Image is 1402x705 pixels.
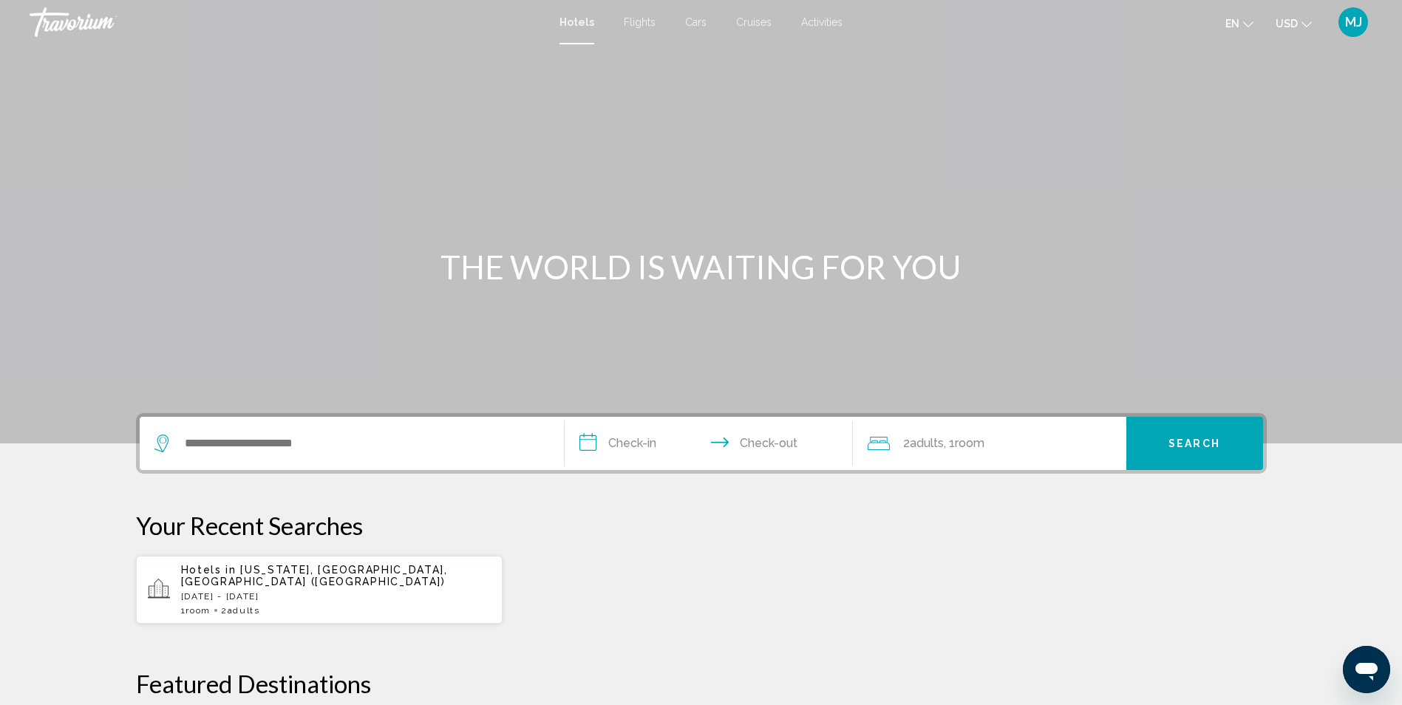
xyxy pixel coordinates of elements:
button: Search [1126,417,1263,470]
p: Your Recent Searches [136,511,1267,540]
button: Change currency [1276,13,1312,34]
span: Hotels in [181,564,236,576]
h2: Featured Destinations [136,669,1267,698]
button: User Menu [1334,7,1372,38]
a: Cars [685,16,707,28]
div: Search widget [140,417,1263,470]
span: [US_STATE], [GEOGRAPHIC_DATA], [GEOGRAPHIC_DATA] ([GEOGRAPHIC_DATA]) [181,564,448,587]
button: Travelers: 2 adults, 0 children [853,417,1126,470]
span: Room [186,605,211,616]
span: 1 [181,605,211,616]
span: Search [1168,438,1220,450]
span: Adults [910,436,944,450]
span: Room [955,436,984,450]
a: Travorium [30,7,545,37]
span: 2 [903,433,944,454]
p: [DATE] - [DATE] [181,591,491,602]
span: en [1225,18,1239,30]
span: MJ [1345,15,1362,30]
h1: THE WORLD IS WAITING FOR YOU [424,248,979,286]
a: Flights [624,16,656,28]
span: , 1 [944,433,984,454]
a: Cruises [736,16,772,28]
button: Hotels in [US_STATE], [GEOGRAPHIC_DATA], [GEOGRAPHIC_DATA] ([GEOGRAPHIC_DATA])[DATE] - [DATE]1Roo... [136,555,503,624]
button: Check in and out dates [565,417,853,470]
a: Activities [801,16,843,28]
span: USD [1276,18,1298,30]
a: Hotels [559,16,594,28]
span: Adults [228,605,260,616]
iframe: Button to launch messaging window [1343,646,1390,693]
button: Change language [1225,13,1253,34]
span: 2 [221,605,260,616]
